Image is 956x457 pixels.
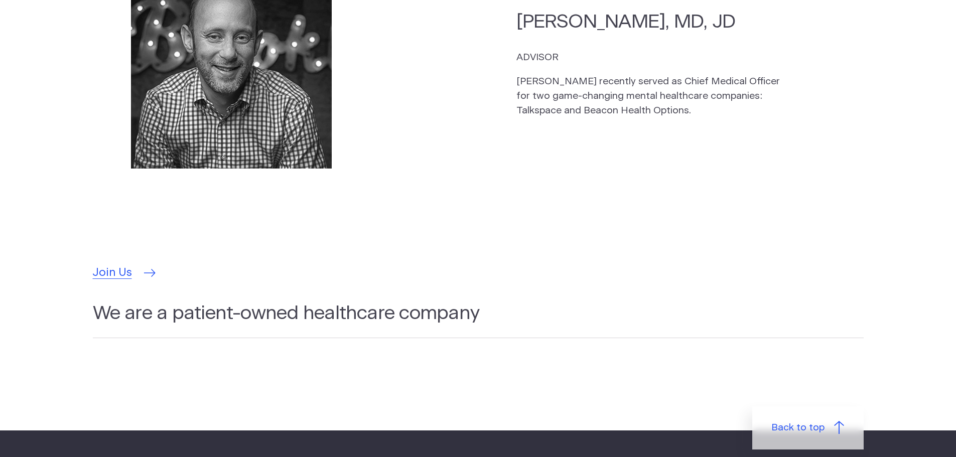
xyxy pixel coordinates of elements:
[516,51,786,65] p: ADVISOR
[93,264,153,281] a: Join Us
[516,9,786,35] h2: [PERSON_NAME], MD, JD
[93,300,864,338] h2: We are a patient-owned healthcare company
[771,421,825,435] span: Back to top
[93,264,132,281] span: Join Us
[516,75,786,118] p: [PERSON_NAME] recently served as Chief Medical Officer for two game-changing mental healthcare co...
[752,406,864,449] a: Back to top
